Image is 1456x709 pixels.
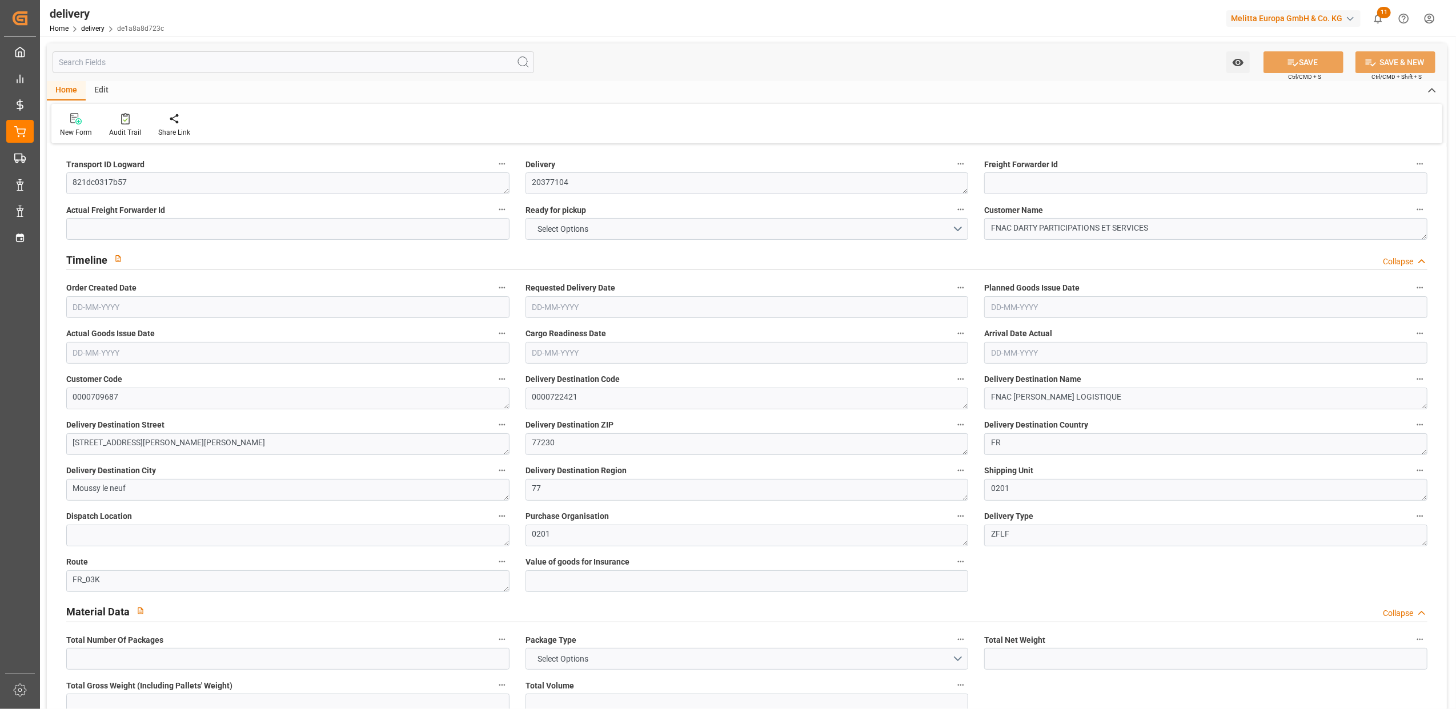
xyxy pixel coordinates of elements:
[526,479,969,501] textarea: 77
[81,25,105,33] a: delivery
[130,600,151,622] button: View description
[532,223,594,235] span: Select Options
[953,372,968,386] button: Delivery Destination Code
[953,156,968,171] button: Delivery
[953,280,968,295] button: Requested Delivery Date
[86,81,117,100] div: Edit
[953,632,968,647] button: Package Type
[1413,202,1427,217] button: Customer Name
[495,554,510,569] button: Route
[526,648,969,670] button: open menu
[953,463,968,478] button: Delivery Destination Region
[495,156,510,171] button: Transport ID Logward
[107,248,129,269] button: View description
[1413,156,1427,171] button: Freight Forwarder Id
[526,634,576,646] span: Package Type
[984,159,1058,171] span: Freight Forwarder Id
[1365,6,1391,31] button: show 11 new notifications
[526,296,969,318] input: DD-MM-YYYY
[984,419,1088,431] span: Delivery Destination Country
[66,556,88,568] span: Route
[984,510,1033,522] span: Delivery Type
[984,296,1427,318] input: DD-MM-YYYY
[1413,463,1427,478] button: Shipping Unit
[66,282,137,294] span: Order Created Date
[526,342,969,364] input: DD-MM-YYYY
[66,479,510,501] textarea: Moussy le neuf
[495,509,510,523] button: Dispatch Location
[495,678,510,692] button: Total Gross Weight (Including Pallets' Weight)
[984,388,1427,409] textarea: FNAC [PERSON_NAME] LOGISTIQUE
[1413,632,1427,647] button: Total Net Weight
[526,204,586,216] span: Ready for pickup
[66,604,130,619] h2: Material Data
[1377,7,1391,18] span: 11
[526,159,555,171] span: Delivery
[526,373,620,385] span: Delivery Destination Code
[66,388,510,409] textarea: 0000709687
[1391,6,1417,31] button: Help Center
[66,510,132,522] span: Dispatch Location
[50,5,164,22] div: delivery
[66,342,510,364] input: DD-MM-YYYY
[495,632,510,647] button: Total Number Of Packages
[47,81,86,100] div: Home
[66,634,163,646] span: Total Number Of Packages
[984,204,1043,216] span: Customer Name
[66,680,232,692] span: Total Gross Weight (Including Pallets' Weight)
[1226,10,1361,27] div: Melitta Europa GmbH & Co. KG
[984,218,1427,240] textarea: FNAC DARTY PARTICIPATIONS ET SERVICES
[1383,256,1413,268] div: Collapse
[526,556,629,568] span: Value of goods for Insurance
[984,479,1427,501] textarea: 0201
[66,570,510,592] textarea: FR_03K
[495,417,510,432] button: Delivery Destination Street
[495,202,510,217] button: Actual Freight Forwarder Id
[50,25,69,33] a: Home
[66,252,107,268] h2: Timeline
[1371,72,1422,81] span: Ctrl/CMD + Shift + S
[984,342,1427,364] input: DD-MM-YYYY
[953,202,968,217] button: Ready for pickup
[1413,280,1427,295] button: Planned Goods Issue Date
[984,634,1045,646] span: Total Net Weight
[1226,7,1365,29] button: Melitta Europa GmbH & Co. KG
[953,509,968,523] button: Purchase Organisation
[526,680,574,692] span: Total Volume
[953,326,968,341] button: Cargo Readiness Date
[1226,51,1250,73] button: open menu
[1383,607,1413,619] div: Collapse
[60,127,92,138] div: New Form
[984,465,1033,477] span: Shipping Unit
[1413,326,1427,341] button: Arrival Date Actual
[495,280,510,295] button: Order Created Date
[1288,72,1321,81] span: Ctrl/CMD + S
[526,218,969,240] button: open menu
[526,525,969,546] textarea: 0201
[53,51,534,73] input: Search Fields
[526,419,613,431] span: Delivery Destination ZIP
[984,282,1080,294] span: Planned Goods Issue Date
[66,465,156,477] span: Delivery Destination City
[109,127,141,138] div: Audit Trail
[66,328,155,340] span: Actual Goods Issue Date
[1413,372,1427,386] button: Delivery Destination Name
[66,419,165,431] span: Delivery Destination Street
[1413,417,1427,432] button: Delivery Destination Country
[953,417,968,432] button: Delivery Destination ZIP
[1264,51,1343,73] button: SAVE
[66,159,145,171] span: Transport ID Logward
[984,328,1052,340] span: Arrival Date Actual
[526,282,615,294] span: Requested Delivery Date
[495,372,510,386] button: Customer Code
[526,388,969,409] textarea: 0000722421
[526,172,969,194] textarea: 20377104
[66,433,510,455] textarea: [STREET_ADDRESS][PERSON_NAME][PERSON_NAME]
[526,465,627,477] span: Delivery Destination Region
[66,373,122,385] span: Customer Code
[526,328,606,340] span: Cargo Readiness Date
[953,678,968,692] button: Total Volume
[66,172,510,194] textarea: 821dc0317b57
[526,433,969,455] textarea: 77230
[495,326,510,341] button: Actual Goods Issue Date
